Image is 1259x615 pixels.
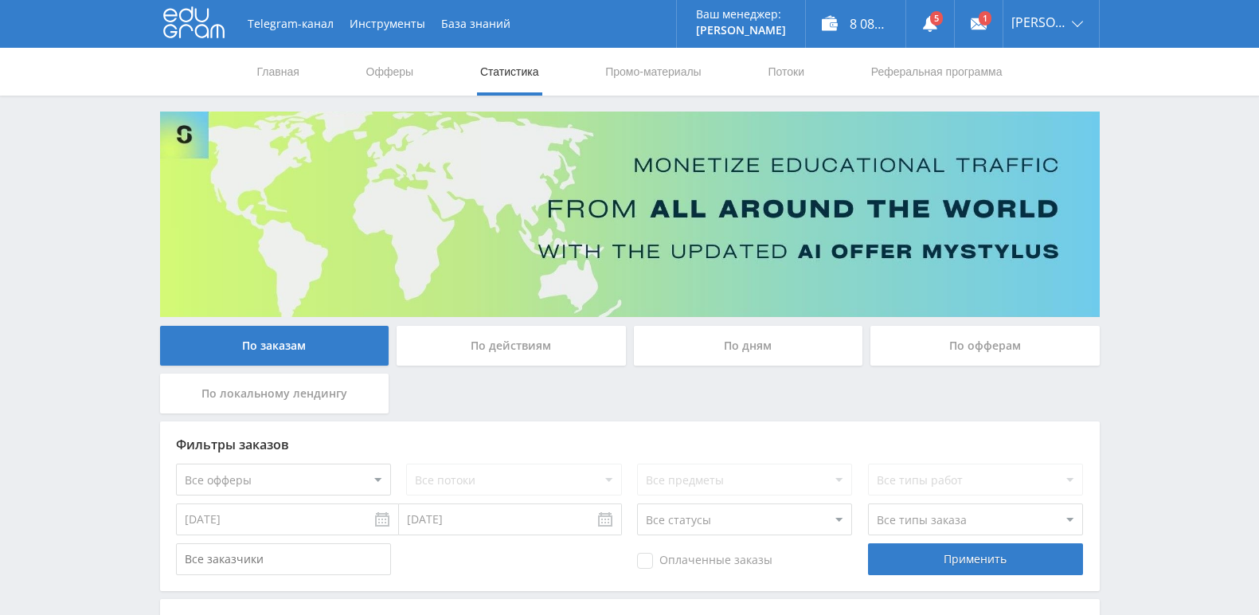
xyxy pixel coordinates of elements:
[870,326,1100,366] div: По офферам
[256,48,301,96] a: Главная
[637,553,772,569] span: Оплаченные заказы
[696,8,786,21] p: Ваш менеджер:
[870,48,1004,96] a: Реферальная программа
[1011,16,1067,29] span: [PERSON_NAME]
[365,48,416,96] a: Офферы
[160,326,389,366] div: По заказам
[634,326,863,366] div: По дням
[479,48,541,96] a: Статистика
[176,437,1084,452] div: Фильтры заказов
[696,24,786,37] p: [PERSON_NAME]
[160,374,389,413] div: По локальному лендингу
[604,48,702,96] a: Промо-материалы
[160,112,1100,317] img: Banner
[868,543,1083,575] div: Применить
[397,326,626,366] div: По действиям
[176,543,391,575] input: Все заказчики
[766,48,806,96] a: Потоки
